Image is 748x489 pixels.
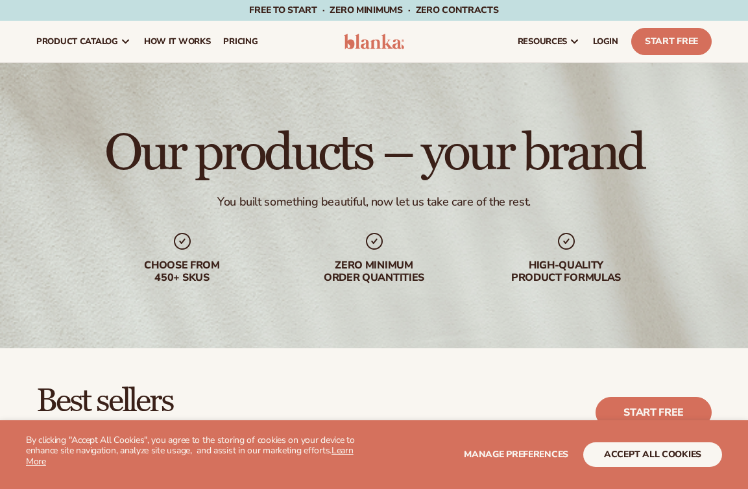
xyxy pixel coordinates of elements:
[631,28,712,55] a: Start Free
[223,36,258,47] span: pricing
[30,21,138,62] a: product catalog
[511,21,586,62] a: resources
[144,36,211,47] span: How It Works
[36,385,383,419] h2: Best sellers
[593,36,618,47] span: LOGIN
[138,21,217,62] a: How It Works
[217,195,531,209] div: You built something beautiful, now let us take care of the rest.
[596,397,712,428] a: Start free
[344,34,404,49] img: logo
[464,442,568,467] button: Manage preferences
[464,448,568,460] span: Manage preferences
[104,127,644,179] h1: Our products – your brand
[249,4,498,16] span: Free to start · ZERO minimums · ZERO contracts
[518,36,567,47] span: resources
[483,259,649,284] div: High-quality product formulas
[26,435,374,468] p: By clicking "Accept All Cookies", you agree to the storing of cookies on your device to enhance s...
[291,259,457,284] div: Zero minimum order quantities
[36,36,118,47] span: product catalog
[99,259,265,284] div: Choose from 450+ Skus
[217,21,264,62] a: pricing
[586,21,625,62] a: LOGIN
[26,444,354,468] a: Learn More
[583,442,722,467] button: accept all cookies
